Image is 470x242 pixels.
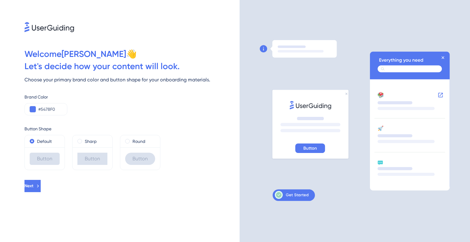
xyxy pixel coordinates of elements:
[24,60,240,73] div: Let ' s decide how your content will look.
[24,48,240,60] div: Welcome [PERSON_NAME] 👋
[37,138,52,145] label: Default
[24,182,33,190] span: Next
[77,153,107,165] div: Button
[85,138,97,145] label: Sharp
[132,138,145,145] label: Round
[125,153,155,165] div: Button
[24,93,240,101] div: Brand Color
[24,180,41,192] button: Next
[24,125,240,132] div: Button Shape
[24,76,240,84] div: Choose your primary brand color and button shape for your onboarding materials.
[30,153,60,165] div: Button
